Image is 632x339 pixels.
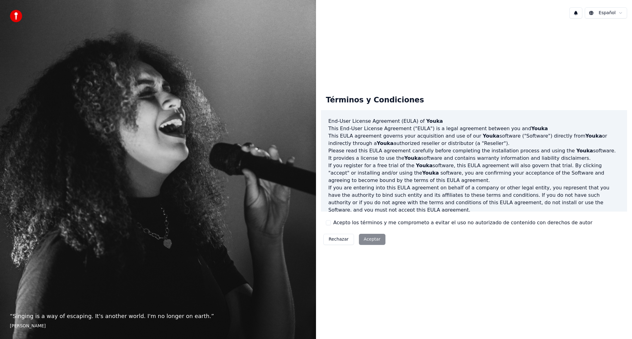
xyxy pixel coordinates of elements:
[483,133,499,139] span: Youka
[323,234,354,245] button: Rechazar
[328,162,620,184] p: If you register for a free trial of the software, this EULA agreement will also govern that trial...
[416,163,433,168] span: Youka
[333,219,592,226] label: Acepto los términos y me comprometo a evitar el uso no autorizado de contenido con derechos de autor
[422,170,439,176] span: Youka
[576,148,593,154] span: Youka
[10,312,306,320] p: “ Singing is a way of escaping. It's another world. I'm no longer on earth. ”
[377,140,393,146] span: Youka
[10,323,306,329] footer: [PERSON_NAME]
[321,90,429,110] div: Términos y Condiciones
[328,118,620,125] h3: End-User License Agreement (EULA) of
[328,125,620,132] p: This End-User License Agreement ("EULA") is a legal agreement between you and
[328,132,620,147] p: This EULA agreement governs your acquisition and use of our software ("Software") directly from o...
[531,126,548,131] span: Youka
[585,133,602,139] span: Youka
[404,155,421,161] span: Youka
[328,147,620,162] p: Please read this EULA agreement carefully before completing the installation process and using th...
[10,10,22,22] img: youka
[328,184,620,214] p: If you are entering into this EULA agreement on behalf of a company or other legal entity, you re...
[426,118,443,124] span: Youka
